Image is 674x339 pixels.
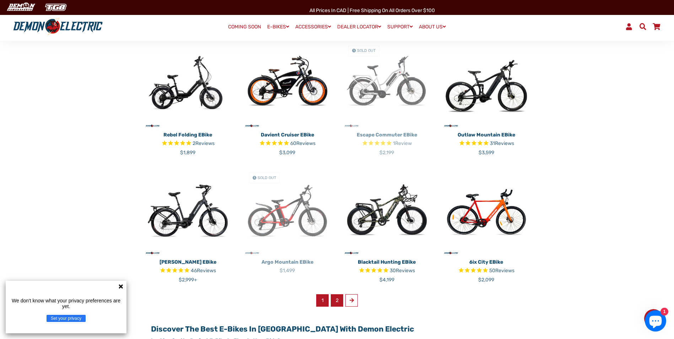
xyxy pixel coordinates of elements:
[309,7,435,14] span: All Prices in CAD | Free shipping on all orders over $100
[191,268,216,274] span: 46 reviews
[226,22,264,32] a: COMING SOON
[144,267,232,275] span: Rated 4.6 out of 5 stars 46 reviews
[243,131,332,139] p: Davient Cruiser eBike
[489,268,514,274] span: 50 reviews
[343,258,431,266] p: Blacktail Hunting eBike
[357,48,376,53] span: Sold Out
[442,131,531,139] p: Outlaw Mountain eBike
[316,294,329,307] span: 1
[9,298,124,309] p: We don't know what your privacy preferences are yet.
[144,131,232,139] p: Rebel Folding eBike
[144,258,232,266] p: [PERSON_NAME] eBike
[393,140,412,146] span: 1 reviews
[243,140,332,148] span: Rated 4.8 out of 5 stars 60 reviews
[265,22,292,32] a: E-BIKES
[243,167,332,256] a: Argo Mountain eBike - Demon Electric Sold Out
[41,1,70,13] img: TGB Canada
[442,140,531,148] span: Rated 4.8 out of 5 stars 31 reviews
[442,167,531,256] img: 6ix City eBike - Demon Electric
[395,140,412,146] span: Review
[193,140,215,146] span: 2 reviews
[390,268,415,274] span: 30 reviews
[195,140,215,146] span: Reviews
[442,256,531,284] a: 6ix City eBike Rated 4.8 out of 5 stars 50 reviews $2,099
[416,22,448,32] a: ABOUT US
[243,40,332,129] img: Davient Cruiser eBike - Demon Electric
[151,324,523,333] h2: Discover the Best E-Bikes in [GEOGRAPHIC_DATA] with Demon Electric
[144,40,232,129] img: Rebel Folding eBike - Demon Electric
[343,40,431,129] a: Escape Commuter eBike - Demon Electric Sold Out
[144,140,232,148] span: Rated 5.0 out of 5 stars 2 reviews
[280,268,295,274] span: $1,499
[478,277,494,283] span: $2,099
[258,176,276,180] span: Sold Out
[144,167,232,256] img: Tronio Commuter eBike - Demon Electric
[495,268,514,274] span: Reviews
[243,129,332,156] a: Davient Cruiser eBike Rated 4.8 out of 5 stars 60 reviews $3,099
[144,256,232,284] a: [PERSON_NAME] eBike Rated 4.6 out of 5 stars 46 reviews $2,999+
[379,277,394,283] span: $4,199
[293,22,334,32] a: ACCESSORIES
[442,40,531,129] img: Outlaw Mountain eBike - Demon Electric
[335,22,384,32] a: DEALER LOCATOR
[343,131,431,139] p: Escape Commuter eBike
[279,150,295,156] span: $3,099
[296,140,316,146] span: Reviews
[243,258,332,266] p: Argo Mountain eBike
[180,150,195,156] span: $1,899
[179,277,197,283] span: $2,999+
[331,294,343,307] a: 2
[343,129,431,156] a: Escape Commuter eBike Rated 5.0 out of 5 stars 1 reviews $2,199
[243,256,332,274] a: Argo Mountain eBike $1,499
[479,150,494,156] span: $3,599
[290,140,316,146] span: 60 reviews
[47,315,86,322] button: Set your privacy
[197,268,216,274] span: Reviews
[442,267,531,275] span: Rated 4.8 out of 5 stars 50 reviews
[343,40,431,129] img: Escape Commuter eBike - Demon Electric
[144,129,232,156] a: Rebel Folding eBike Rated 5.0 out of 5 stars 2 reviews $1,899
[396,268,415,274] span: Reviews
[442,129,531,156] a: Outlaw Mountain eBike Rated 4.8 out of 5 stars 31 reviews $3,599
[442,258,531,266] p: 6ix City eBike
[379,150,394,156] span: $2,199
[343,167,431,256] img: Blacktail Hunting eBike - Demon Electric
[243,167,332,256] img: Argo Mountain eBike - Demon Electric
[495,140,514,146] span: Reviews
[643,310,668,333] inbox-online-store-chat: Shopify online store chat
[11,17,105,36] img: Demon Electric logo
[385,22,415,32] a: SUPPORT
[343,140,431,148] span: Rated 5.0 out of 5 stars 1 reviews
[343,267,431,275] span: Rated 4.7 out of 5 stars 30 reviews
[490,140,514,146] span: 31 reviews
[343,256,431,284] a: Blacktail Hunting eBike Rated 4.7 out of 5 stars 30 reviews $4,199
[4,1,38,13] img: Demon Electric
